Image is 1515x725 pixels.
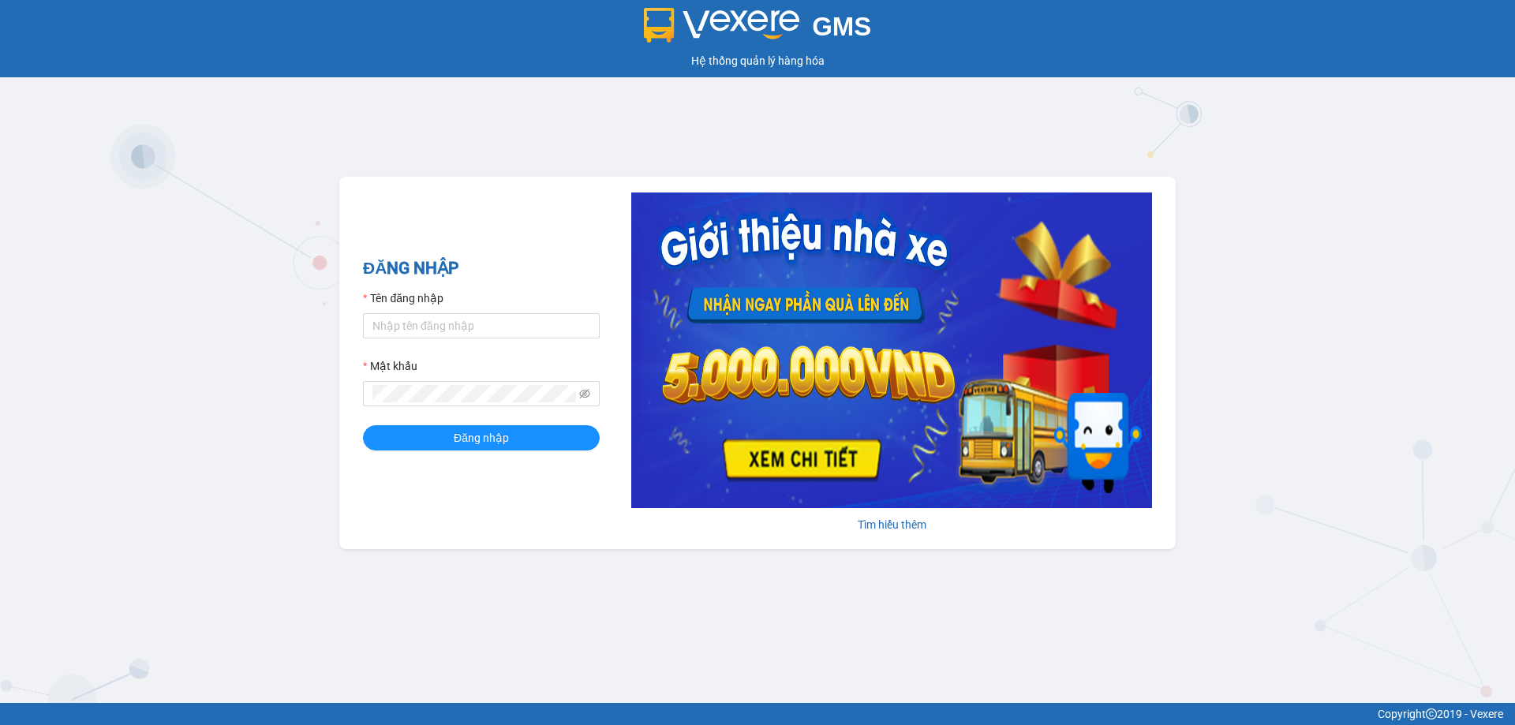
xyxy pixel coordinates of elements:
input: Tên đăng nhập [363,313,600,338]
div: Hệ thống quản lý hàng hóa [4,52,1511,69]
span: Đăng nhập [454,429,509,447]
label: Mật khẩu [363,357,417,375]
label: Tên đăng nhập [363,290,443,307]
span: GMS [812,12,871,41]
span: copyright [1426,708,1437,719]
div: Tìm hiểu thêm [631,516,1152,533]
img: banner-0 [631,192,1152,508]
div: Copyright 2019 - Vexere [12,705,1503,723]
button: Đăng nhập [363,425,600,450]
h2: ĐĂNG NHẬP [363,256,600,282]
img: logo 2 [644,8,800,43]
input: Mật khẩu [372,385,576,402]
span: eye-invisible [579,388,590,399]
a: GMS [644,24,872,36]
